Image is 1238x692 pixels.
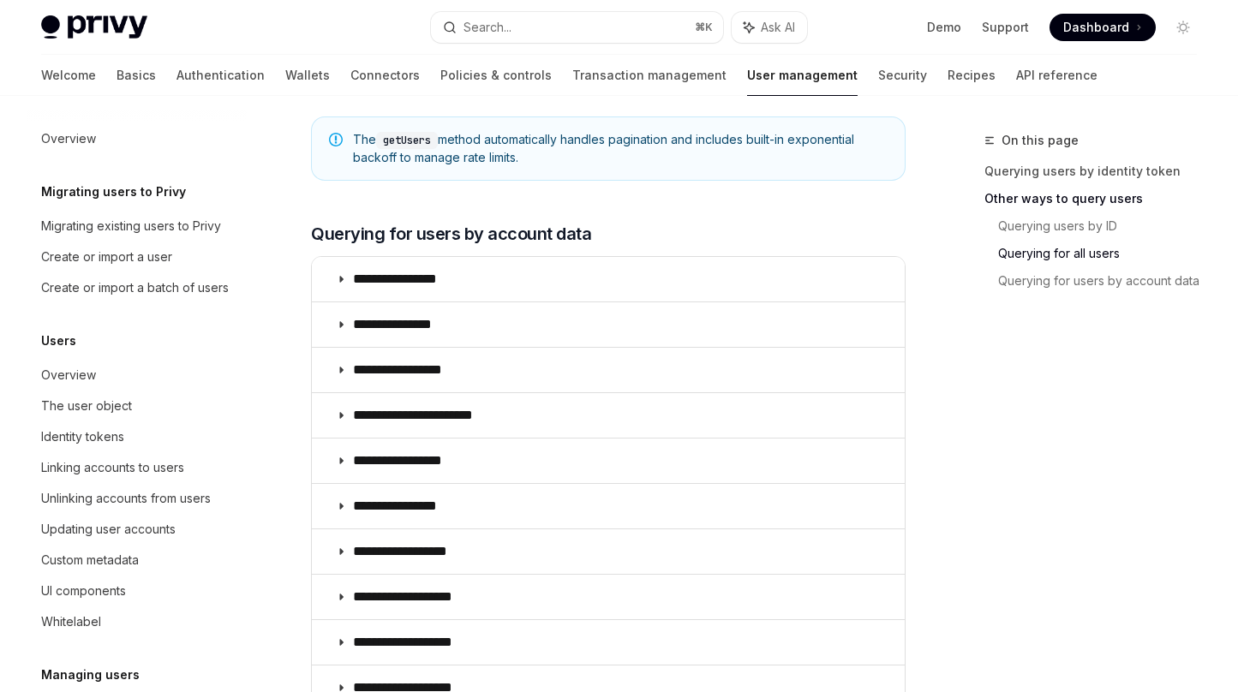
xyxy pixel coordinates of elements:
[878,55,927,96] a: Security
[41,396,132,416] div: The user object
[982,19,1029,36] a: Support
[984,158,1211,185] a: Querying users by identity token
[1002,130,1079,151] span: On this page
[176,55,265,96] a: Authentication
[27,452,247,483] a: Linking accounts to users
[27,242,247,272] a: Create or import a user
[27,360,247,391] a: Overview
[761,19,795,36] span: Ask AI
[376,132,438,149] code: getUsers
[927,19,961,36] a: Demo
[27,123,247,154] a: Overview
[41,247,172,267] div: Create or import a user
[285,55,330,96] a: Wallets
[27,483,247,514] a: Unlinking accounts from users
[27,421,247,452] a: Identity tokens
[1016,55,1097,96] a: API reference
[117,55,156,96] a: Basics
[41,581,126,601] div: UI components
[747,55,858,96] a: User management
[984,185,1211,212] a: Other ways to query users
[353,131,888,166] span: The method automatically handles pagination and includes built-in exponential backoff to manage r...
[41,427,124,447] div: Identity tokens
[998,212,1211,240] a: Querying users by ID
[695,21,713,34] span: ⌘ K
[998,267,1211,295] a: Querying for users by account data
[440,55,552,96] a: Policies & controls
[41,519,176,540] div: Updating user accounts
[464,17,511,38] div: Search...
[27,576,247,606] a: UI components
[572,55,727,96] a: Transaction management
[350,55,420,96] a: Connectors
[41,365,96,385] div: Overview
[27,545,247,576] a: Custom metadata
[41,550,139,570] div: Custom metadata
[27,606,247,637] a: Whitelabel
[1169,14,1197,41] button: Toggle dark mode
[431,12,723,43] button: Search...⌘K
[41,457,184,478] div: Linking accounts to users
[998,240,1211,267] a: Querying for all users
[27,272,247,303] a: Create or import a batch of users
[41,216,221,236] div: Migrating existing users to Privy
[27,391,247,421] a: The user object
[1050,14,1156,41] a: Dashboard
[41,665,140,685] h5: Managing users
[41,331,76,351] h5: Users
[41,182,186,202] h5: Migrating users to Privy
[948,55,996,96] a: Recipes
[329,133,343,146] svg: Note
[41,611,101,632] div: Whitelabel
[41,277,229,298] div: Create or import a batch of users
[41,128,96,149] div: Overview
[41,488,211,509] div: Unlinking accounts from users
[311,222,591,246] span: Querying for users by account data
[1063,19,1129,36] span: Dashboard
[27,514,247,545] a: Updating user accounts
[41,55,96,96] a: Welcome
[41,15,147,39] img: light logo
[27,211,247,242] a: Migrating existing users to Privy
[732,12,807,43] button: Ask AI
